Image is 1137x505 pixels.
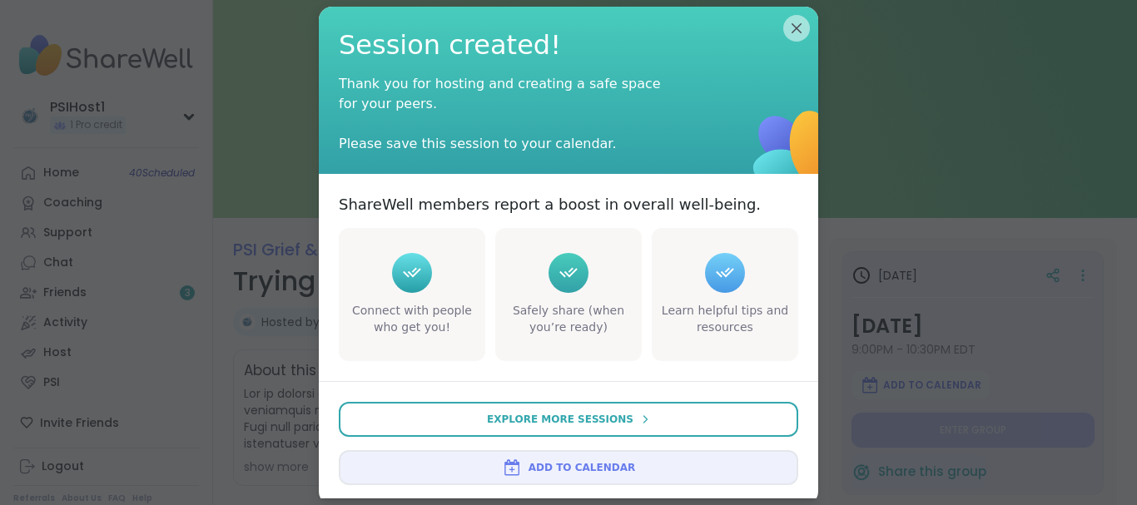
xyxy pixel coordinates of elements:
[499,303,638,335] div: Safely share (when you’re ready)
[655,303,795,335] div: Learn helpful tips and resources
[529,460,635,475] span: Add to Calendar
[339,450,798,485] button: Add to Calendar
[339,74,672,154] div: Thank you for hosting and creating a safe space for your peers. Please save this session to your ...
[707,64,882,240] img: ShareWell Logomark
[342,303,482,335] div: Connect with people who get you!
[502,458,522,478] img: ShareWell Logomark
[339,402,798,437] button: Explore More Sessions
[339,194,761,215] p: ShareWell members report a boost in overall well-being.
[487,412,633,427] span: Explore More Sessions
[339,27,798,64] span: Session created!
